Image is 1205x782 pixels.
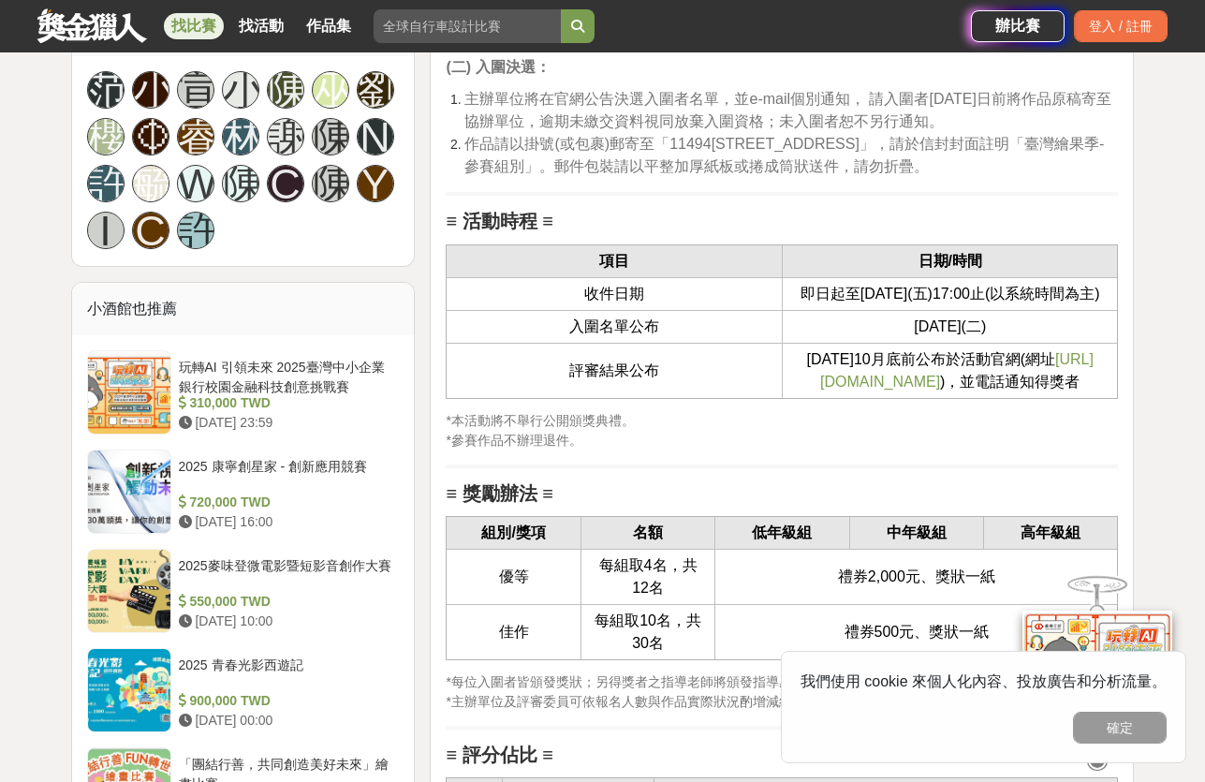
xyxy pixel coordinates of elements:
[222,118,259,155] a: 林
[177,212,214,249] a: 許
[446,413,634,428] span: *本活動將不舉行公開頒獎典禮。
[801,286,1100,302] span: 即日起至[DATE](五)17:00止(以系統時間為主)
[267,118,304,155] a: 謝
[914,318,986,334] span: [DATE](二)
[940,374,1080,390] span: )，並電話通知得獎者
[267,165,304,202] a: C
[481,524,545,540] strong: 組別/獎項
[177,165,214,202] a: W
[87,212,125,249] a: I
[179,493,392,512] div: 720,000 TWD
[446,745,552,765] strong: ≡ 評分佔比 ≡
[179,691,392,711] div: 900,000 TWD
[132,165,169,202] a: 毓
[222,165,259,202] a: 陳
[1074,10,1168,42] div: 登入 / 註冊
[499,568,529,584] span: 優等
[179,358,392,393] div: 玩轉AI 引領未來 2025臺灣中小企業銀行校園金融科技創意挑戰賽
[177,118,214,155] a: 睿
[446,433,581,448] span: *參賽作品不辦理退件。
[633,524,663,540] strong: 名額
[918,253,982,269] strong: 日期/時間
[801,673,1167,689] span: 我們使用 cookie 來個人化內容、投放廣告和分析流量。
[87,71,125,109] a: 范
[446,674,830,689] span: *每位入圍者皆頒發獎狀；另得獎者之指導老師將頒發指導感謝狀。
[312,71,349,109] a: 巫
[267,71,304,109] a: 陳
[87,450,400,534] a: 2025 康寧創星家 - 創新應用競賽 720,000 TWD [DATE] 16:00
[599,557,698,596] span: 每組取4名，共12名
[87,648,400,732] a: 2025 青春光影西遊記 900,000 TWD [DATE] 00:00
[752,524,812,540] strong: 低年級組
[446,694,844,709] span: *主辦單位及評審委員可依報名人數與作品實際狀況酌增減給獎名額。
[177,71,214,109] a: 宣
[499,624,529,640] span: 佳作
[1073,712,1167,744] button: 確定
[807,351,1056,367] span: [DATE]10月底前公布於活動官網(網址
[299,13,359,39] a: 作品集
[1021,524,1080,540] strong: 高年級組
[87,118,125,155] a: 櫻
[357,165,394,202] a: Y
[179,457,392,493] div: 2025 康寧創星家 - 創新應用競賽
[179,413,392,433] div: [DATE] 23:59
[446,483,552,504] strong: ≡ 獎勵辦法 ≡
[599,253,629,269] strong: 項目
[87,350,400,435] a: 玩轉AI 引領未來 2025臺灣中小企業銀行校園金融科技創意挑戰賽 310,000 TWD [DATE] 23:59
[132,118,169,155] a: ⏀
[584,286,644,302] span: 收件日期
[357,118,394,155] a: N
[164,13,224,39] a: 找比賽
[971,10,1065,42] a: 辦比賽
[312,118,349,155] a: 陳
[464,136,1104,174] span: 作品請以掛號(或包裹)郵寄至「11494[STREET_ADDRESS]」，請於信封封面註明「臺灣繪果季-參賽組別」。郵件包裝請以平整加厚紙板或捲成筒狀送件，請勿折疊。
[464,91,1110,129] span: 主辦單位將在官網公告決選入圍者名單，並e-mail個別通知， 請入圍者[DATE]日前將作品原稿寄至協辦單位，逾期未繳交資料視同放棄入圍資格；未入圍者恕不另行通知。
[179,592,392,612] div: 550,000 TWD
[312,165,349,202] a: 陳
[72,283,415,335] div: 小酒館也推薦
[569,318,659,334] span: 入圍名單公布
[446,59,550,75] strong: (二) 入圍決選：
[132,71,169,109] a: 小
[179,656,392,691] div: 2025 青春光影西遊記
[838,568,995,584] span: 禮券2,000元、獎狀一紙
[887,524,947,540] strong: 中年級組
[357,71,394,109] a: 劉
[845,624,990,640] span: 禮券500元、獎狀一紙
[87,165,125,202] a: 許
[595,612,701,651] span: 每組取10名，共30名
[179,711,392,730] div: [DATE] 00:00
[179,556,392,592] div: 2025麥味登微電影暨短影音創作大賽
[179,512,392,532] div: [DATE] 16:00
[132,212,169,249] a: C
[374,9,561,43] input: 全球自行車設計比賽
[222,71,259,109] a: 小
[87,549,400,633] a: 2025麥味登微電影暨短影音創作大賽 550,000 TWD [DATE] 10:00
[179,393,392,413] div: 310,000 TWD
[446,211,552,231] strong: ≡ 活動時程 ≡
